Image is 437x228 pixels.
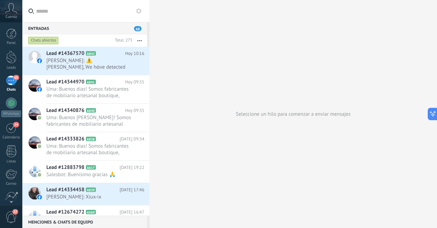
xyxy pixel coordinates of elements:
span: Cuenta [5,15,17,19]
span: A569 [86,210,96,214]
a: Lead #14344970 A841 Hoy 09:35 Uma: Buenos dias! Somos fabricantes de mobiliario artesanal boutiqu... [22,75,149,103]
div: Leads [1,66,21,70]
span: A840 [86,108,96,113]
a: Lead #14333826 A838 [DATE] 09:34 Uma: Buenos dias! Somos fabricantes de mobiliario artesanal bout... [22,132,149,160]
a: Lead #14334458 A839 [DATE] 17:46 [PERSON_NAME]: Xiux-ix [22,183,149,205]
span: Lead #14340876 [46,107,85,114]
span: A839 [86,187,96,192]
span: 68 [13,75,19,80]
span: 68 [134,26,142,31]
a: Lead #14367570 A842 Hoy 10:16 [PERSON_NAME]: ⚠️ [PERSON_NAME], W‌е ‌h‌ɑ‌v‌е ‌d‌е‌t‌ес‌t‌е‌d ‌t‌h‌... [22,47,149,75]
span: Uma: Buenos [PERSON_NAME]! Somos fabricantes de mobiliario artesanal boutique, producido en [GEOG... [46,114,131,127]
img: facebook-sm.svg [37,87,42,92]
div: Correo [1,182,21,186]
span: Lead #14367570 [46,50,85,57]
span: A838 [86,137,96,141]
img: com.amocrm.amocrmwa.svg [37,144,42,149]
img: facebook-sm.svg [37,195,42,199]
span: [DATE] 19:22 [120,164,144,171]
span: Hoy 09:35 [125,107,144,114]
span: Lead #12883798 [46,164,85,171]
div: Menciones & Chats de equipo [22,216,147,228]
button: Más [132,34,147,47]
span: [PERSON_NAME]: ⚠️ [PERSON_NAME], W‌е ‌h‌ɑ‌v‌е ‌d‌е‌t‌ес‌t‌е‌d ‌t‌h‌ɑ‌t ‌y‌о‌u‌r ‌F‌ɑ‌c‌е‌b‌о‌о‌k ... [46,57,131,70]
span: Uma: Buenos dias! Somos fabricantes de mobiliario artesanal boutique, producido en [GEOGRAPHIC_DA... [46,143,131,156]
img: com.amocrm.amocrmwa.svg [37,172,42,177]
span: [PERSON_NAME]: Xiux-ix [46,194,131,200]
span: Lead #14333826 [46,136,85,142]
span: [DATE] 09:34 [120,136,144,142]
img: com.amocrm.amocrmwa.svg [37,115,42,120]
span: [DATE] 17:46 [120,186,144,193]
span: Lead #14344970 [46,79,85,85]
span: 14 [13,122,19,127]
span: Salesbot: Buenísimo gracias 🙏 [46,171,131,178]
span: Hoy 10:16 [125,50,144,57]
span: [DATE] 16:47 [120,209,144,216]
div: Calendario [1,135,21,140]
div: Total: 273 [112,37,132,44]
div: Chats abiertos [28,36,59,45]
img: facebook-sm.svg [37,58,42,63]
a: Lead #12674272 A569 [DATE] 16:47 [22,205,149,227]
span: Lead #12674272 [46,209,85,216]
a: Lead #14340876 A840 Hoy 09:35 Uma: Buenos [PERSON_NAME]! Somos fabricantes de mobiliario artesana... [22,104,149,132]
div: Panel [1,41,21,45]
div: WhatsApp [1,111,21,117]
span: Hoy 09:35 [125,79,144,85]
span: A841 [86,80,96,84]
div: Chats [1,88,21,92]
div: Entradas [22,22,147,34]
span: A617 [86,165,96,170]
span: A842 [86,51,96,56]
div: Listas [1,159,21,164]
span: Uma: Buenos dias! Somos fabricantes de mobiliario artesanal boutique, producido en [GEOGRAPHIC_DA... [46,86,131,99]
a: Lead #12883798 A617 [DATE] 19:22 Salesbot: Buenísimo gracias 🙏 [22,161,149,183]
span: 27 [12,209,18,215]
span: Lead #14334458 [46,186,85,193]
